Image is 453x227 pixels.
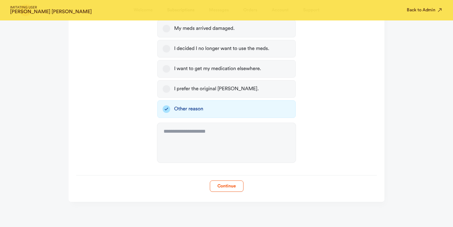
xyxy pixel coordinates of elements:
[210,180,243,192] button: Continue
[163,65,170,73] button: I want to get my medication elsewhere.
[174,66,261,72] div: I want to get my medication elsewhere.
[10,6,92,9] span: IMITATING USER
[10,9,92,14] strong: [PERSON_NAME] [PERSON_NAME]
[163,85,170,93] button: I prefer the original [PERSON_NAME].
[174,46,269,52] div: I decided I no longer want to use the meds.
[163,45,170,53] button: I decided I no longer want to use the meds.
[174,106,203,112] div: Other reason
[407,7,443,13] button: Back to Admin
[174,25,234,32] div: My meds arrived damaged.
[174,86,259,92] div: I prefer the original [PERSON_NAME].
[163,105,170,113] button: Other reason
[163,25,170,32] button: My meds arrived damaged.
